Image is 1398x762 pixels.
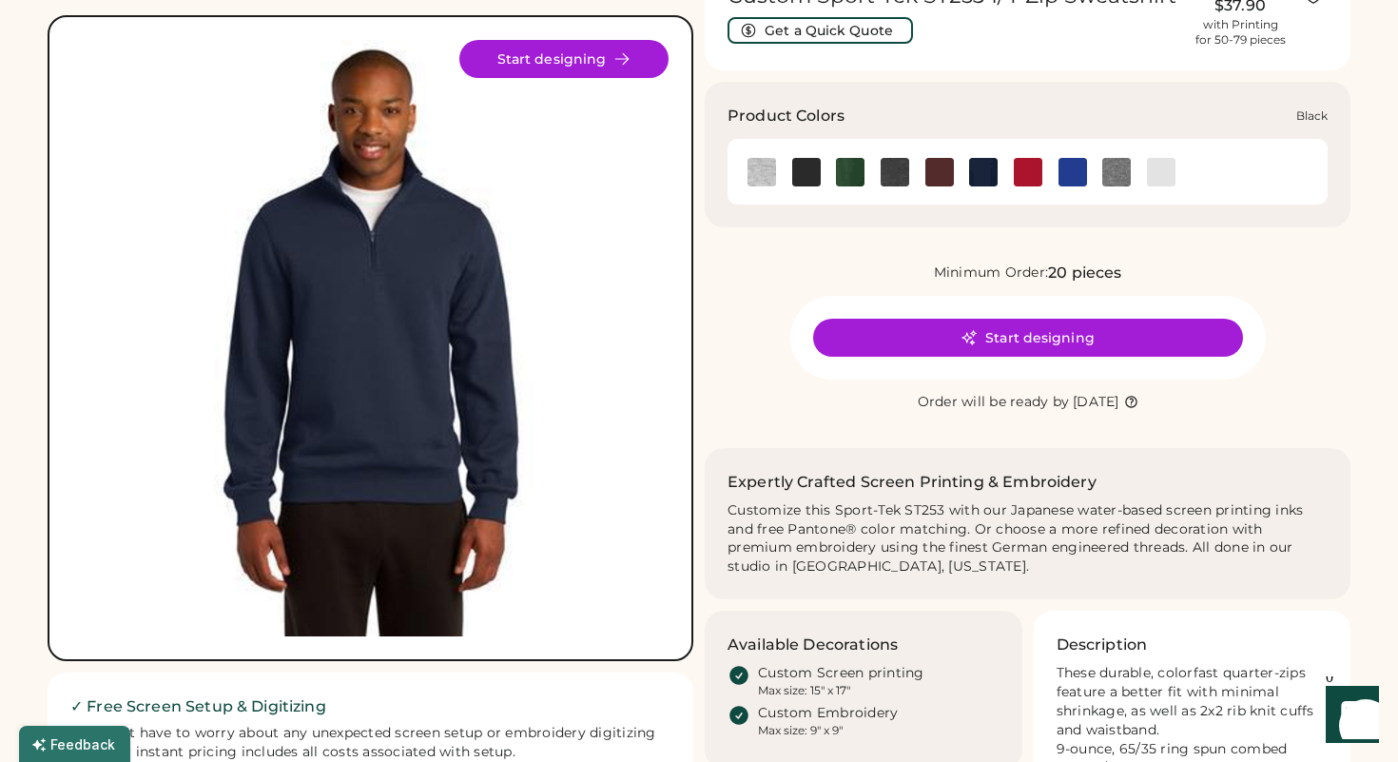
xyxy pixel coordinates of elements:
[459,40,669,78] button: Start designing
[728,471,1097,494] h2: Expertly Crafted Screen Printing & Embroidery
[1308,676,1389,758] iframe: Front Chat
[1147,158,1175,186] img: White Swatch Image
[1014,158,1042,186] img: True Red Swatch Image
[1058,158,1087,186] img: True Royal Swatch Image
[925,158,954,186] div: Maroon
[758,704,898,723] div: Custom Embroidery
[1296,108,1328,124] div: Black
[792,158,821,186] img: Black Swatch Image
[728,501,1328,577] div: Customize this Sport-Tek ST253 with our Japanese water-based screen printing inks and free Panton...
[728,17,913,44] button: Get a Quick Quote
[969,158,998,186] img: True Navy Swatch Image
[1147,158,1175,186] div: White
[748,158,776,186] div: Athletic Heather
[836,158,864,186] div: Forest Green
[728,105,845,127] h3: Product Colors
[1014,158,1042,186] div: True Red
[969,158,998,186] div: True Navy
[934,264,1049,283] div: Minimum Order:
[72,40,669,636] img: Sport-Tek ST253 Product Image
[881,158,909,186] img: Graphite Heather Swatch Image
[836,158,864,186] img: Forest Green Swatch Image
[1102,158,1131,186] div: Vintage Heather
[1195,17,1286,48] div: with Printing for 50-79 pieces
[758,683,850,698] div: Max size: 15" x 17"
[748,158,776,186] img: Athletic Heather Swatch Image
[758,723,843,738] div: Max size: 9" x 9"
[925,158,954,186] img: Maroon Swatch Image
[728,634,898,656] h3: Available Decorations
[1058,158,1087,186] div: True Royal
[918,393,1070,412] div: Order will be ready by
[1048,262,1121,284] div: 20 pieces
[70,724,670,762] div: You don't have to worry about any unexpected screen setup or embroidery digitizing fees. Our inst...
[792,158,821,186] div: Black
[72,40,669,636] div: ST253 Style Image
[758,664,924,683] div: Custom Screen printing
[881,158,909,186] div: Graphite Heather
[1073,393,1119,412] div: [DATE]
[1057,634,1148,656] h3: Description
[70,695,670,718] h2: ✓ Free Screen Setup & Digitizing
[1102,158,1131,186] img: Vintage Heather Swatch Image
[813,319,1243,357] button: Start designing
